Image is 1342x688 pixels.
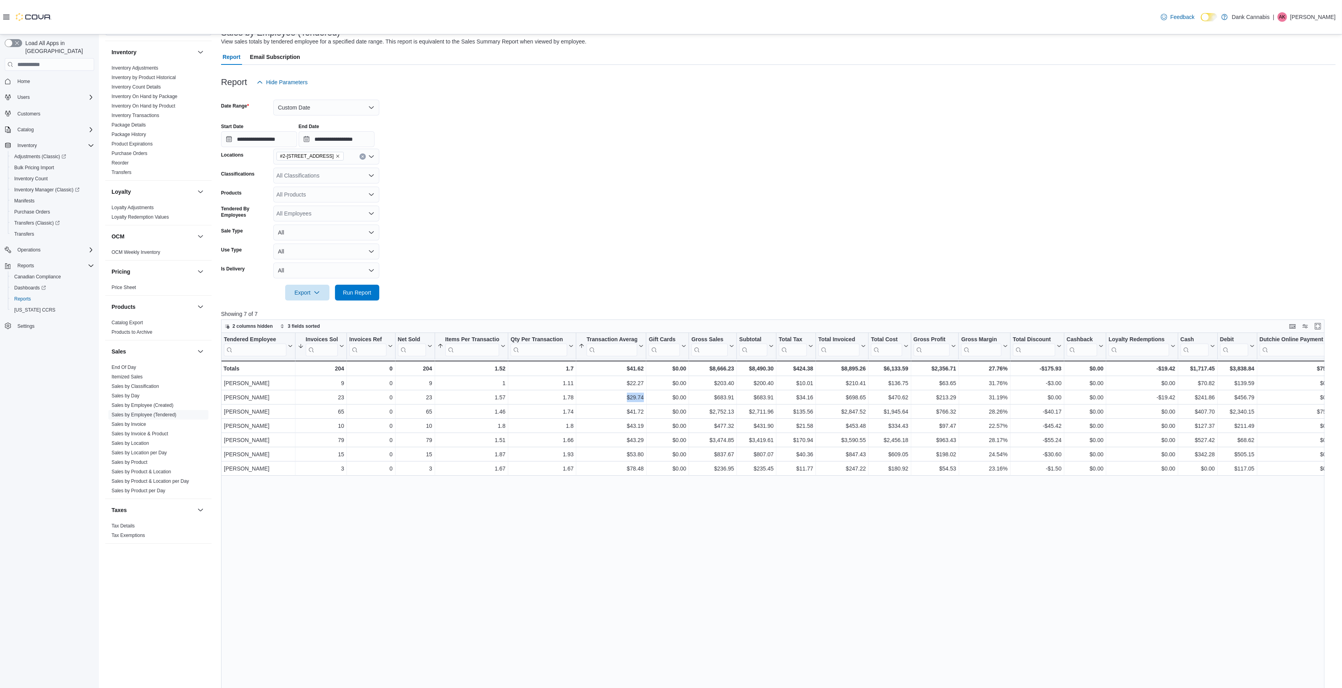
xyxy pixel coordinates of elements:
button: Export [285,285,329,301]
a: Bulk Pricing Import [11,163,57,172]
button: Users [2,92,97,103]
div: Pricing [105,283,212,295]
div: Invoices Sold [306,336,338,356]
span: Products to Archive [112,329,152,335]
div: OCM [105,248,212,260]
div: 27.76% [961,364,1007,373]
button: Inventory [196,47,205,57]
a: Manifests [11,196,38,206]
a: Sales by Location per Day [112,450,167,456]
button: Products [196,302,205,312]
div: $0.00 [1067,364,1104,373]
span: Reports [14,296,31,302]
div: Items Per Transaction [445,336,499,356]
span: Home [14,76,94,86]
button: Total Invoiced [818,336,866,356]
button: Open list of options [368,153,375,160]
button: 2 columns hidden [221,321,276,331]
span: Settings [17,323,34,329]
span: [US_STATE] CCRS [14,307,55,313]
span: OCM Weekly Inventory [112,249,160,255]
a: Inventory by Product Historical [112,75,176,80]
div: Total Invoiced [818,336,859,356]
span: Report [223,49,240,65]
button: Enter fullscreen [1313,321,1323,331]
span: Customers [14,108,94,118]
button: Settings [2,320,97,332]
span: Canadian Compliance [11,272,94,282]
span: Reports [14,261,94,270]
label: Is Delivery [221,266,245,272]
button: Operations [2,244,97,255]
div: Invoices Ref [349,336,386,344]
span: Dashboards [11,283,94,293]
span: AK [1279,12,1285,22]
span: Catalog [17,127,34,133]
div: Total Cost [871,336,902,356]
p: | [1273,12,1274,22]
span: Dashboards [14,285,46,291]
span: #2-3525 26th Ave SE [276,152,344,161]
button: Total Tax [779,336,813,356]
button: Total Discount [1013,336,1061,356]
a: Product Expirations [112,141,153,147]
span: Inventory Count [14,176,48,182]
button: Hide Parameters [254,74,311,90]
a: Sales by Classification [112,384,159,389]
button: Taxes [112,506,194,514]
div: $2,356.71 [913,364,956,373]
h3: Products [112,303,136,311]
div: Gross Profit [913,336,950,356]
span: Loyalty Adjustments [112,204,154,211]
span: Reports [17,263,34,269]
span: Reorder [112,160,129,166]
div: Dutchie Online Payment [1259,336,1327,356]
a: Catalog Export [112,320,143,325]
a: Inventory Transactions [112,113,159,118]
a: Transfers [11,229,37,239]
button: Manifests [8,195,97,206]
button: Inventory [2,140,97,151]
div: -$19.42 [1109,364,1175,373]
span: Email Subscription [250,49,300,65]
span: Canadian Compliance [14,274,61,280]
a: Price Sheet [112,285,136,290]
h3: Loyalty [112,188,131,196]
span: Purchase Orders [11,207,94,217]
button: Operations [14,245,44,255]
button: Reports [14,261,37,270]
div: Total Cost [871,336,902,344]
div: 204 [397,364,432,373]
button: Open list of options [368,191,375,198]
span: Customers [17,111,40,117]
a: Purchase Orders [11,207,53,217]
span: Manifests [14,198,34,204]
p: [PERSON_NAME] [1290,12,1336,22]
button: All [273,225,379,240]
div: Gross Sales [691,336,728,344]
button: Items Per Transaction [437,336,505,356]
p: Dank Cannabis [1232,12,1270,22]
span: Operations [17,247,41,253]
button: Users [14,93,33,102]
a: Sales by Invoice & Product [112,431,168,437]
button: OCM [112,232,194,240]
span: Operations [14,245,94,255]
a: [US_STATE] CCRS [11,305,59,315]
div: Debit [1220,336,1248,356]
span: Loyalty Redemption Values [112,214,169,220]
div: Net Sold [397,336,426,356]
h3: Pricing [112,268,130,276]
span: Purchase Orders [112,150,148,157]
button: [US_STATE] CCRS [8,304,97,316]
button: Home [2,76,97,87]
a: Transfers (Classic) [8,217,97,229]
button: Pricing [112,268,194,276]
button: Pricing [196,267,205,276]
span: Feedback [1170,13,1194,21]
span: Transfers [112,169,131,176]
label: Use Type [221,247,242,253]
span: Inventory On Hand by Package [112,93,178,100]
button: Gift Cards [649,336,686,356]
div: $8,895.26 [818,364,866,373]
